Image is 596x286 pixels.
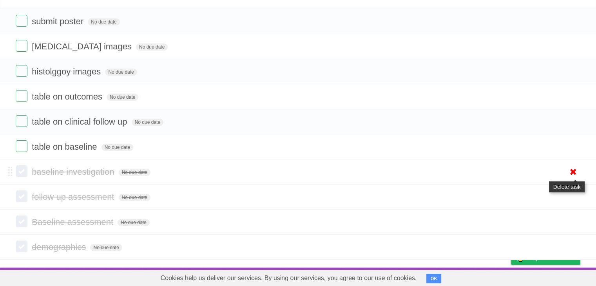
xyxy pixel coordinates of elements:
[32,167,116,177] span: baseline investigation
[107,94,138,101] span: No due date
[16,140,27,152] label: Done
[16,40,27,52] label: Done
[88,18,120,25] span: No due date
[32,142,99,152] span: table on baseline
[433,270,464,284] a: Developers
[16,241,27,252] label: Done
[16,215,27,227] label: Done
[136,43,168,51] span: No due date
[16,165,27,177] label: Done
[16,115,27,127] label: Done
[32,242,88,252] span: demographics
[531,270,580,284] a: Suggest a feature
[32,217,115,227] span: Baseline assessment
[101,144,133,151] span: No due date
[501,270,521,284] a: Privacy
[426,274,442,283] button: OK
[32,92,104,101] span: table on outcomes
[32,42,134,51] span: [MEDICAL_DATA] images
[153,270,425,286] span: Cookies help us deliver our services. By using our services, you agree to our use of cookies.
[407,270,423,284] a: About
[32,117,129,127] span: table on clinical follow up
[16,65,27,77] label: Done
[16,90,27,102] label: Done
[474,270,491,284] a: Terms
[527,251,576,264] span: Buy me a coffee
[32,16,85,26] span: submit poster
[32,67,103,76] span: histolggoy images
[16,190,27,202] label: Done
[119,169,150,176] span: No due date
[119,194,150,201] span: No due date
[90,244,122,251] span: No due date
[32,192,116,202] span: follow up assessment
[118,219,149,226] span: No due date
[132,119,163,126] span: No due date
[105,69,137,76] span: No due date
[16,15,27,27] label: Done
